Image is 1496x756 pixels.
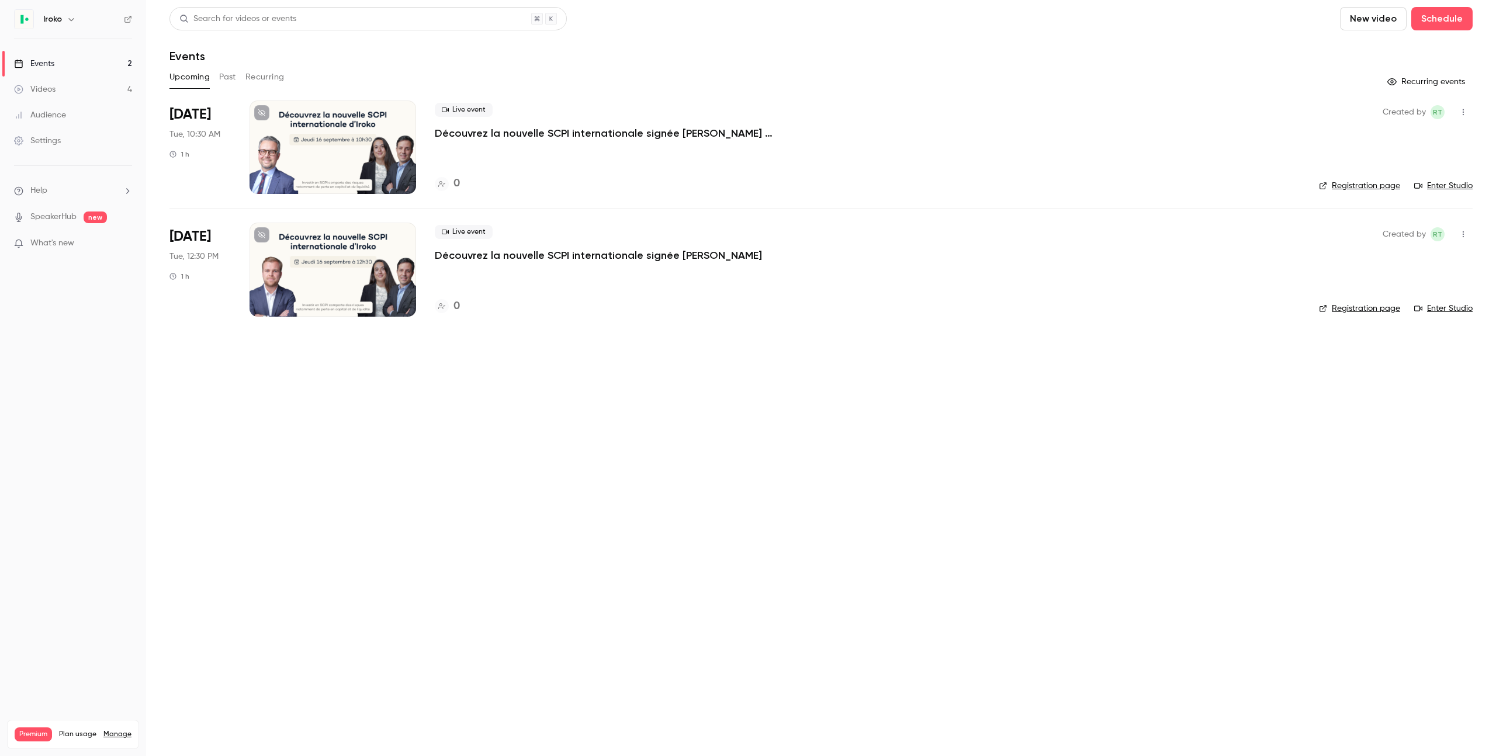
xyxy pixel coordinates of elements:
[169,272,189,281] div: 1 h
[1319,180,1400,192] a: Registration page
[169,105,211,124] span: [DATE]
[30,211,77,223] a: SpeakerHub
[1383,105,1426,119] span: Created by
[1414,303,1473,314] a: Enter Studio
[179,13,296,25] div: Search for videos or events
[169,68,210,86] button: Upcoming
[59,730,96,739] span: Plan usage
[453,176,460,192] h4: 0
[435,248,762,262] a: Découvrez la nouvelle SCPI internationale signée [PERSON_NAME]
[169,150,189,159] div: 1 h
[14,58,54,70] div: Events
[14,185,132,197] li: help-dropdown-opener
[169,100,231,194] div: Sep 16 Tue, 10:30 AM (Europe/Paris)
[43,13,62,25] h6: Iroko
[15,10,33,29] img: Iroko
[435,299,460,314] a: 0
[30,185,47,197] span: Help
[1431,105,1445,119] span: Roxane Tranchard
[15,727,52,741] span: Premium
[435,176,460,192] a: 0
[1414,180,1473,192] a: Enter Studio
[453,299,460,314] h4: 0
[219,68,236,86] button: Past
[118,238,132,249] iframe: Noticeable Trigger
[1383,227,1426,241] span: Created by
[169,227,211,246] span: [DATE]
[1319,303,1400,314] a: Registration page
[84,211,107,223] span: new
[169,129,220,140] span: Tue, 10:30 AM
[14,135,61,147] div: Settings
[435,126,785,140] a: Découvrez la nouvelle SCPI internationale signée [PERSON_NAME] (CGP)
[1411,7,1473,30] button: Schedule
[245,68,285,86] button: Recurring
[1433,227,1442,241] span: RT
[169,251,219,262] span: Tue, 12:30 PM
[169,49,205,63] h1: Events
[435,225,493,239] span: Live event
[14,84,56,95] div: Videos
[169,223,231,316] div: Sep 16 Tue, 12:30 PM (Europe/Paris)
[103,730,131,739] a: Manage
[1340,7,1407,30] button: New video
[1433,105,1442,119] span: RT
[30,237,74,249] span: What's new
[435,103,493,117] span: Live event
[14,109,66,121] div: Audience
[1431,227,1445,241] span: Roxane Tranchard
[1382,72,1473,91] button: Recurring events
